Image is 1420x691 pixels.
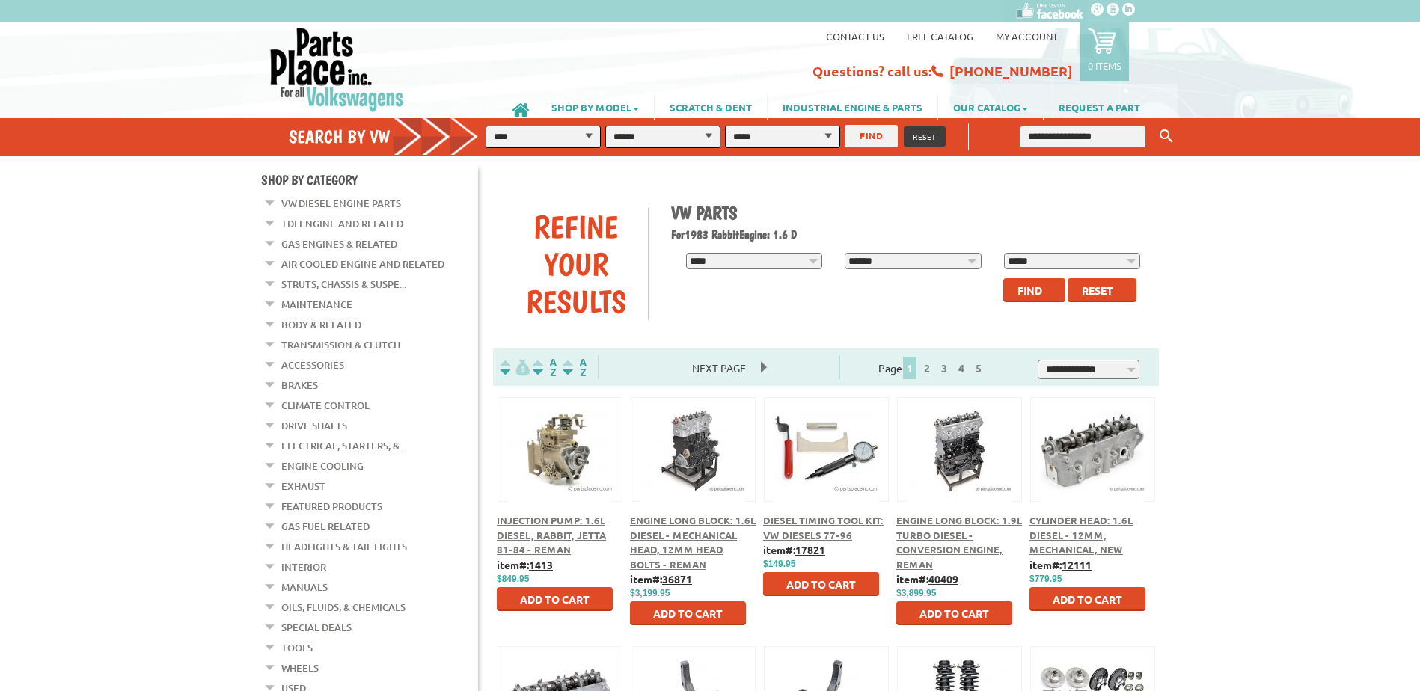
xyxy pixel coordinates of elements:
[671,202,1148,224] h1: VW Parts
[920,361,934,375] a: 2
[281,315,361,334] a: Body & Related
[1029,574,1062,584] span: $779.95
[907,30,973,43] a: Free Catalog
[1003,278,1065,302] button: Find
[904,126,946,147] button: RESET
[504,208,648,320] div: Refine Your Results
[281,638,313,657] a: Tools
[937,361,951,375] a: 3
[1082,283,1113,297] span: Reset
[1155,124,1178,149] button: Keyword Search
[281,274,406,294] a: Struts, Chassis & Suspe...
[530,359,560,376] img: Sort by Headline
[896,588,936,598] span: $3,899.95
[281,375,318,395] a: Brakes
[281,537,407,556] a: Headlights & Tail Lights
[996,30,1058,43] a: My Account
[913,131,937,142] span: RESET
[281,618,352,637] a: Special Deals
[520,592,590,606] span: Add to Cart
[281,335,400,354] a: Transmission & Clutch
[630,514,756,571] a: Engine Long Block: 1.6L Diesel - Mechanical Head, 12mm Head Bolts - Reman
[786,577,856,591] span: Add to Cart
[763,514,884,541] a: Diesel Timing Tool Kit: VW Diesels 77-96
[1053,592,1122,606] span: Add to Cart
[826,30,884,43] a: Contact us
[677,361,761,375] a: Next Page
[1088,59,1121,72] p: 0 items
[529,558,553,571] u: 1413
[1068,278,1136,302] button: Reset
[1017,283,1042,297] span: Find
[1062,558,1092,571] u: 12111
[630,601,746,625] button: Add to Cart
[739,227,797,242] span: Engine: 1.6 D
[1029,514,1133,556] a: Cylinder Head: 1.6L Diesel - 12mm, Mechanical, New
[281,355,344,375] a: Accessories
[281,396,370,415] a: Climate Control
[662,572,692,586] u: 36871
[261,172,478,188] h4: Shop By Category
[1029,587,1145,611] button: Add to Cart
[768,94,937,120] a: INDUSTRIAL ENGINE & PARTS
[630,572,692,586] b: item#:
[281,436,406,455] a: Electrical, Starters, &...
[281,456,364,476] a: Engine Cooling
[1029,558,1092,571] b: item#:
[763,543,825,556] b: item#:
[281,295,352,314] a: Maintenance
[839,355,1026,379] div: Page
[655,94,767,120] a: SCRATCH & DENT
[281,557,326,577] a: Interior
[763,572,879,596] button: Add to Cart
[653,606,723,620] span: Add to Cart
[896,572,958,586] b: item#:
[281,497,382,516] a: Featured Products
[281,577,328,597] a: Manuals
[497,558,553,571] b: item#:
[281,598,406,617] a: Oils, Fluids, & Chemicals
[896,514,1022,571] a: Engine Long Block: 1.9L Turbo Diesel - Conversion Engine, Reman
[1044,94,1155,120] a: REQUEST A PART
[560,359,590,376] img: Sort by Sales Rank
[763,559,795,569] span: $149.95
[795,543,825,556] u: 17821
[497,514,606,556] a: Injection Pump: 1.6L Diesel, Rabbit, Jetta 81-84 - Reman
[500,359,530,376] img: filterpricelow.svg
[497,587,613,611] button: Add to Cart
[269,26,406,112] img: Parts Place Inc!
[671,227,685,242] span: For
[630,588,670,598] span: $3,199.95
[281,254,444,274] a: Air Cooled Engine and Related
[896,601,1012,625] button: Add to Cart
[1080,22,1129,81] a: 0 items
[536,94,654,120] a: SHOP BY MODEL
[497,574,529,584] span: $849.95
[281,658,319,678] a: Wheels
[281,234,397,254] a: Gas Engines & Related
[955,361,968,375] a: 4
[903,357,916,379] span: 1
[928,572,958,586] u: 40409
[281,416,347,435] a: Drive Shafts
[972,361,985,375] a: 5
[281,194,401,213] a: VW Diesel Engine Parts
[281,476,325,496] a: Exhaust
[845,125,898,147] button: FIND
[289,126,494,147] h4: Search by VW
[281,517,370,536] a: Gas Fuel Related
[671,227,1148,242] h2: 1983 Rabbit
[919,606,989,620] span: Add to Cart
[938,94,1043,120] a: OUR CATALOG
[677,357,761,379] span: Next Page
[281,214,403,233] a: TDI Engine and Related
